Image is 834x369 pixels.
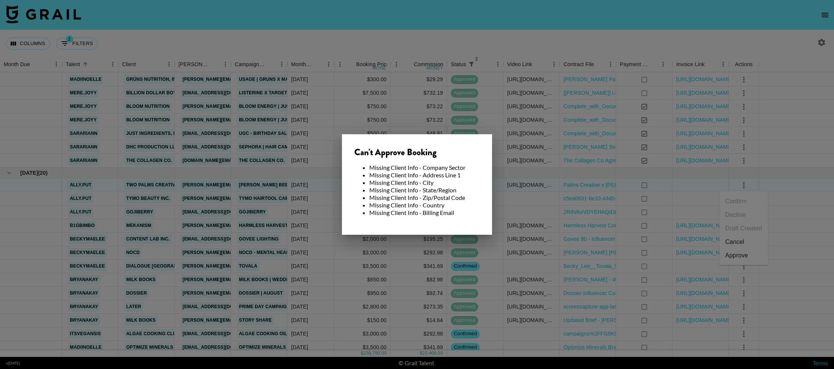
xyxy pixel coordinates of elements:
[369,194,480,201] li: Missing Client Info - Zip/Postal Code
[369,179,480,186] li: Missing Client Info - City
[369,164,480,171] li: Missing Client Info - Company Sector
[369,201,480,209] li: Missing Client Info - Country
[369,209,480,216] li: Missing Client Info - Billing Email
[369,171,480,179] li: Missing Client Info - Address Line 1
[354,147,480,158] div: Can't Approve Booking
[369,186,480,194] li: Missing Client Info - State/Region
